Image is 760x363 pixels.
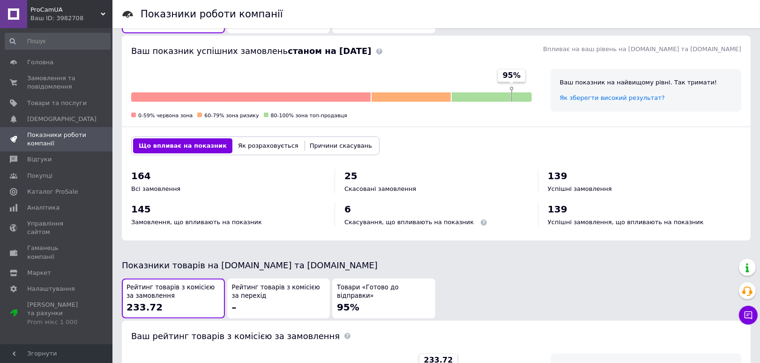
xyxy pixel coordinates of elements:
button: Рейтинг товарів з комісією за замовлення233.72 [122,279,225,318]
span: 164 [131,170,151,181]
button: Що впливає на показник [133,138,232,153]
span: Товари та послуги [27,99,87,107]
span: ProCamUA [30,6,101,14]
span: Управління сайтом [27,219,87,236]
b: станом на [DATE] [288,46,371,56]
button: Рейтинг товарів з комісією за перехід– [227,279,330,318]
span: Каталог ProSale [27,188,78,196]
div: Prom мікс 1 000 [27,318,87,326]
span: Скасування, що впливають на показник [344,219,474,226]
span: Гаманець компанії [27,244,87,261]
span: 25 [344,170,358,181]
div: Ваш показник на найвищому рівні. Так тримати! [560,78,732,87]
span: – [232,302,237,313]
span: [PERSON_NAME] та рахунки [27,301,87,326]
span: Замовлення, що впливають на показник [131,219,262,226]
span: 95% [337,302,359,313]
span: Замовлення та повідомлення [27,74,87,91]
span: Головна [27,58,53,67]
span: Показники роботи компанії [27,131,87,148]
span: Рейтинг товарів з комісією за замовлення [127,283,220,301]
span: Успішні замовлення [548,185,612,192]
button: Як розраховується [232,138,304,153]
span: Успішні замовлення, що впливають на показник [548,219,704,226]
button: Товари «Готово до відправки»95% [332,279,435,318]
span: 139 [548,170,567,181]
input: Пошук [5,33,111,50]
span: Впливає на ваш рівень на [DOMAIN_NAME] та [DOMAIN_NAME] [543,45,741,53]
span: Рейтинг товарів з комісією за перехід [232,283,326,301]
span: 95% [503,70,521,81]
h1: Показники роботи компанії [141,8,283,20]
span: 80-100% зона топ-продавця [271,113,347,119]
span: [DEMOGRAPHIC_DATA] [27,115,97,123]
button: Причини скасувань [304,138,378,153]
div: Ваш ID: 3982708 [30,14,112,23]
span: 139 [548,204,567,215]
span: Товари «Готово до відправки» [337,283,431,301]
span: Аналітика [27,204,60,212]
span: Відгуки [27,155,52,164]
a: Як зберегти високий результат? [560,94,665,101]
span: Маркет [27,269,51,277]
span: Показники товарів на [DOMAIN_NAME] та [DOMAIN_NAME] [122,260,378,270]
span: 6 [344,204,351,215]
span: Скасовані замовлення [344,185,416,192]
span: 145 [131,204,151,215]
span: Всі замовлення [131,185,180,192]
span: Ваш показник успішних замовлень [131,46,372,56]
span: 60-79% зона ризику [204,113,259,119]
span: Ваш рейтинг товарів з комісією за замовлення [131,331,340,341]
span: Покупці [27,172,52,180]
span: 233.72 [127,302,163,313]
span: 0-59% червона зона [138,113,193,119]
span: Налаштування [27,285,75,293]
button: Чат з покупцем [739,306,758,325]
